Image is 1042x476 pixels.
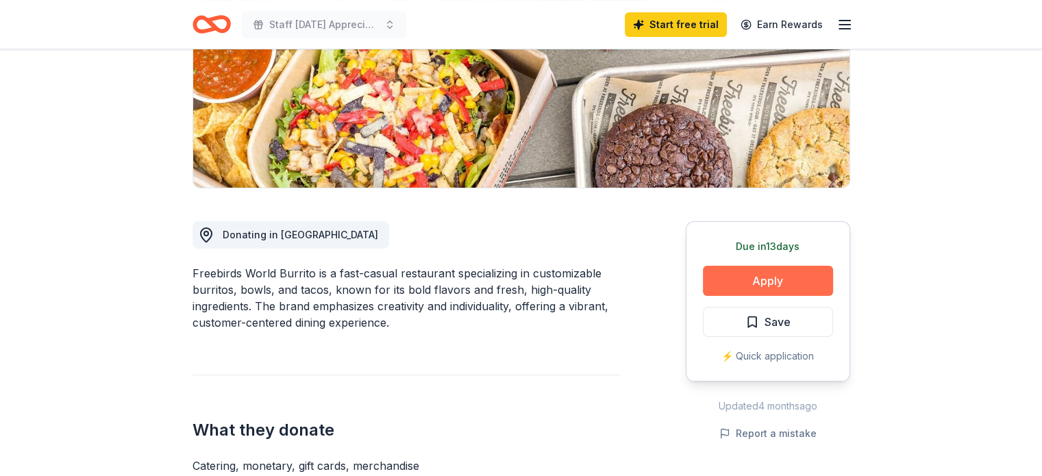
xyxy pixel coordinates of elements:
button: Save [703,307,833,337]
span: Save [765,313,791,331]
a: Earn Rewards [732,12,831,37]
div: Due in 13 days [703,238,833,255]
div: ⚡️ Quick application [703,348,833,364]
a: Start free trial [625,12,727,37]
button: Apply [703,266,833,296]
a: Home [193,8,231,40]
button: Staff [DATE] Appreciation Luncheon [242,11,406,38]
span: Staff [DATE] Appreciation Luncheon [269,16,379,33]
span: Donating in [GEOGRAPHIC_DATA] [223,229,378,240]
div: Freebirds World Burrito is a fast-casual restaurant specializing in customizable burritos, bowls,... [193,265,620,331]
h2: What they donate [193,419,620,441]
div: Updated 4 months ago [686,398,850,414]
button: Report a mistake [719,425,817,442]
div: Catering, monetary, gift cards, merchandise [193,458,620,474]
